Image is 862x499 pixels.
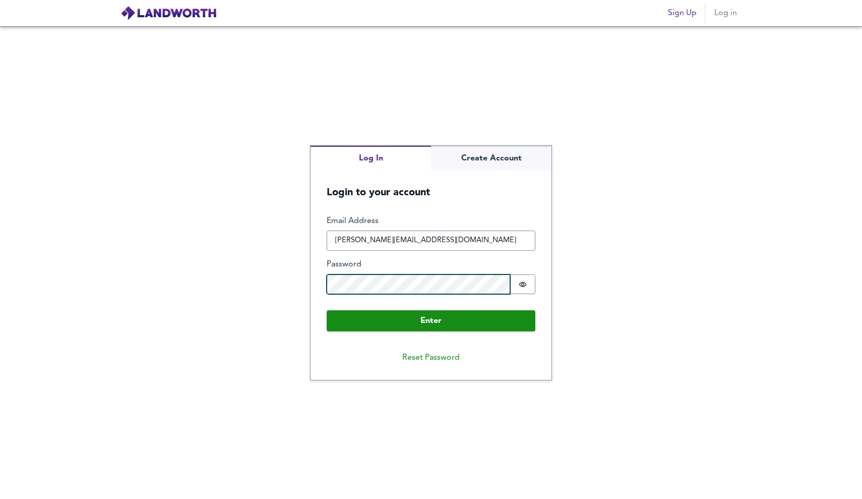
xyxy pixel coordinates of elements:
button: Reset Password [394,348,468,368]
label: Password [327,259,535,270]
span: Sign Up [668,6,697,20]
label: Email Address [327,215,535,227]
button: Create Account [431,146,551,171]
button: Log in [709,3,742,23]
h5: Login to your account [311,171,551,199]
img: logo [120,6,217,21]
button: Sign Up [664,3,701,23]
button: Enter [327,310,535,331]
button: Log In [311,146,431,171]
input: e.g. joe@bloggs.com [327,231,535,251]
span: Log in [713,6,737,20]
button: Show password [510,274,535,295]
